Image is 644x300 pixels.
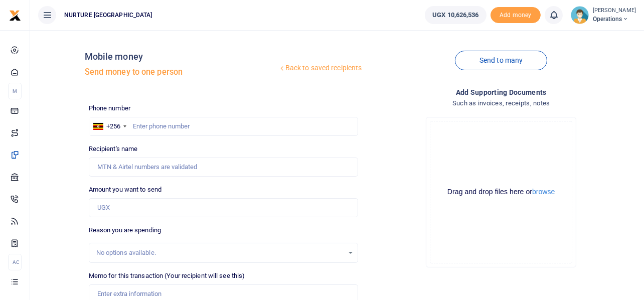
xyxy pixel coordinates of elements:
[89,117,129,135] div: Uganda: +256
[571,6,589,24] img: profile-user
[96,248,344,258] div: No options available.
[571,6,636,24] a: profile-user [PERSON_NAME] Operations
[491,7,541,24] li: Toup your wallet
[366,87,636,98] h4: Add supporting Documents
[89,144,138,154] label: Recipient's name
[60,11,156,20] span: NURTURE [GEOGRAPHIC_DATA]
[593,7,636,15] small: [PERSON_NAME]
[9,11,21,19] a: logo-small logo-large logo-large
[425,6,486,24] a: UGX 10,626,536
[89,271,245,281] label: Memo for this transaction (Your recipient will see this)
[278,59,363,77] a: Back to saved recipients
[432,10,478,20] span: UGX 10,626,536
[430,187,572,197] div: Drag and drop files here or
[89,103,130,113] label: Phone number
[8,83,22,99] li: M
[366,98,636,109] h4: Such as invoices, receipts, notes
[491,7,541,24] span: Add money
[593,15,636,24] span: Operations
[89,117,359,136] input: Enter phone number
[426,117,576,267] div: File Uploader
[89,198,359,217] input: UGX
[491,11,541,18] a: Add money
[421,6,490,24] li: Wallet ballance
[455,51,547,70] a: Send to many
[89,225,161,235] label: Reason you are spending
[532,188,555,195] button: browse
[106,121,120,131] div: +256
[9,10,21,22] img: logo-small
[89,158,359,177] input: MTN & Airtel numbers are validated
[89,185,162,195] label: Amount you want to send
[85,67,278,77] h5: Send money to one person
[8,254,22,270] li: Ac
[85,51,278,62] h4: Mobile money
